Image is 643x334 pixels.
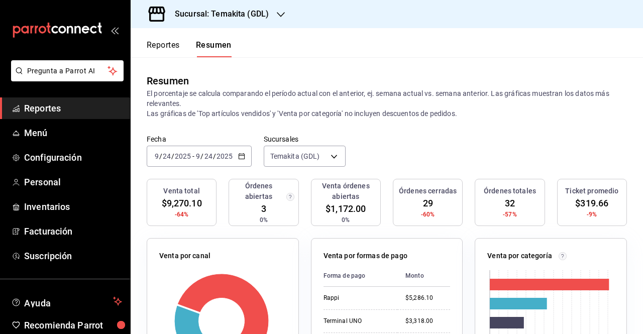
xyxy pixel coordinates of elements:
input: -- [162,152,171,160]
input: -- [204,152,213,160]
h3: Ticket promedio [565,186,618,196]
input: -- [195,152,200,160]
a: Pregunta a Parrot AI [7,73,124,83]
div: $3,318.00 [405,317,450,325]
span: -60% [421,210,435,219]
span: -9% [587,210,597,219]
p: Venta por canal [159,251,210,261]
button: Resumen [196,40,232,57]
span: 32 [505,196,515,210]
button: Pregunta a Parrot AI [11,60,124,81]
div: navigation tabs [147,40,232,57]
th: Monto [397,265,450,287]
button: open_drawer_menu [111,26,119,34]
span: Configuración [24,151,122,164]
span: Reportes [24,101,122,115]
h3: Órdenes abiertas [233,181,284,202]
span: / [200,152,203,160]
input: ---- [174,152,191,160]
span: - [192,152,194,160]
span: Pregunta a Parrot AI [27,66,108,76]
span: Recomienda Parrot [24,318,122,332]
span: -64% [175,210,189,219]
span: $1,172.00 [326,202,366,215]
p: Venta por formas de pago [324,251,407,261]
p: Venta por categoría [487,251,552,261]
div: Resumen [147,73,189,88]
th: Forma de pago [324,265,397,287]
label: Sucursales [264,136,346,143]
span: Temakita (GDL) [270,151,320,161]
span: / [213,152,216,160]
h3: Venta total [163,186,199,196]
div: Terminal UNO [324,317,389,325]
h3: Órdenes totales [484,186,536,196]
span: 0% [260,215,268,225]
div: Rappi [324,294,389,302]
button: Reportes [147,40,180,57]
h3: Venta órdenes abiertas [315,181,376,202]
input: ---- [216,152,233,160]
span: Suscripción [24,249,122,263]
p: El porcentaje se calcula comparando el período actual con el anterior, ej. semana actual vs. sema... [147,88,627,119]
input: -- [154,152,159,160]
span: 0% [342,215,350,225]
span: $319.66 [575,196,608,210]
span: Personal [24,175,122,189]
span: $9,270.10 [162,196,202,210]
span: 29 [423,196,433,210]
span: / [171,152,174,160]
span: 3 [261,202,266,215]
div: $5,286.10 [405,294,450,302]
span: Inventarios [24,200,122,213]
span: -57% [503,210,517,219]
span: Facturación [24,225,122,238]
span: / [159,152,162,160]
label: Fecha [147,136,252,143]
h3: Sucursal: Temakita (GDL) [167,8,269,20]
span: Menú [24,126,122,140]
span: Ayuda [24,295,109,307]
h3: Órdenes cerradas [399,186,457,196]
